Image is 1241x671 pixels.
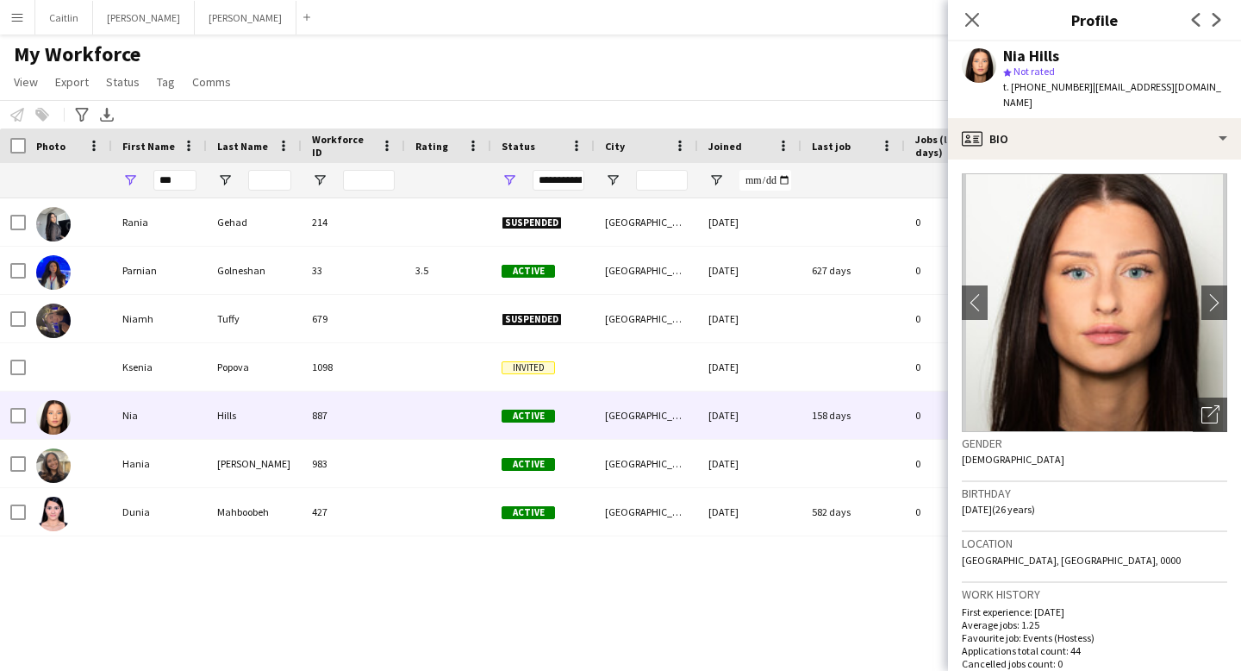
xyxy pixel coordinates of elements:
button: Open Filter Menu [708,172,724,188]
span: Rating [415,140,448,153]
h3: Work history [962,586,1227,602]
span: Last Name [217,140,268,153]
div: 0 [905,488,1017,536]
div: Rania [112,198,207,246]
div: 158 days [801,392,905,439]
div: 627 days [801,247,905,294]
div: 0 [905,392,1017,439]
span: Last job [812,140,851,153]
a: View [7,71,45,93]
div: 0 [905,198,1017,246]
span: View [14,74,38,90]
div: Nia [112,392,207,439]
div: Parnian [112,247,207,294]
button: Open Filter Menu [217,172,233,188]
div: 679 [302,295,405,342]
a: Comms [185,71,238,93]
div: 3.5 [405,247,491,294]
span: t. [PHONE_NUMBER] [1003,80,1093,93]
div: [DATE] [698,488,801,536]
div: Golneshan [207,247,302,294]
span: Suspended [502,313,562,326]
div: Ksenia [112,343,207,391]
div: [GEOGRAPHIC_DATA] [595,440,698,487]
input: Last Name Filter Input [248,170,291,191]
div: Gehad [207,198,302,246]
app-action-btn: Advanced filters [72,104,92,125]
a: Status [99,71,147,93]
img: Nia Hills [36,400,71,435]
img: Parnian Golneshan [36,255,71,290]
h3: Profile [948,9,1241,31]
span: Tag [157,74,175,90]
div: 0 [905,295,1017,342]
span: Photo [36,140,65,153]
img: Niamh Tuffy [36,304,71,338]
div: [GEOGRAPHIC_DATA] [595,247,698,294]
div: [GEOGRAPHIC_DATA] [595,392,698,439]
a: Tag [150,71,182,93]
p: Applications total count: 44 [962,644,1227,657]
div: Hania [112,440,207,487]
img: Hania Moheb [36,448,71,483]
h3: Birthday [962,486,1227,501]
span: Joined [708,140,742,153]
p: First experience: [DATE] [962,605,1227,618]
div: [GEOGRAPHIC_DATA] [595,488,698,536]
span: Active [502,506,555,519]
div: [DATE] [698,247,801,294]
div: Niamh [112,295,207,342]
button: [PERSON_NAME] [93,1,195,34]
span: Status [502,140,535,153]
span: Export [55,74,89,90]
button: Open Filter Menu [502,172,517,188]
span: [GEOGRAPHIC_DATA], [GEOGRAPHIC_DATA], 0000 [962,554,1181,567]
span: Comms [192,74,231,90]
a: Export [48,71,96,93]
img: Crew avatar or photo [962,173,1227,432]
input: City Filter Input [636,170,688,191]
div: [DATE] [698,295,801,342]
span: [DEMOGRAPHIC_DATA] [962,453,1064,466]
div: Mahboobeh [207,488,302,536]
app-action-btn: Export XLSX [97,104,117,125]
div: 0 [905,343,1017,391]
div: 427 [302,488,405,536]
div: Dunia [112,488,207,536]
input: Workforce ID Filter Input [343,170,395,191]
button: Open Filter Menu [312,172,327,188]
input: First Name Filter Input [153,170,196,191]
div: 887 [302,392,405,439]
div: 582 days [801,488,905,536]
button: Caitlin [35,1,93,34]
span: Active [502,410,555,423]
button: Open Filter Menu [122,172,138,188]
img: Rania Gehad [36,207,71,241]
div: 0 [905,247,1017,294]
div: Tuffy [207,295,302,342]
div: [PERSON_NAME] [207,440,302,487]
span: Jobs (last 90 days) [915,133,986,159]
span: Workforce ID [312,133,374,159]
div: Open photos pop-in [1193,398,1227,432]
div: 33 [302,247,405,294]
h3: Location [962,536,1227,551]
div: [GEOGRAPHIC_DATA]/[GEOGRAPHIC_DATA] [595,198,698,246]
h3: Gender [962,436,1227,451]
div: Bio [948,118,1241,160]
div: [DATE] [698,198,801,246]
span: [DATE] (26 years) [962,503,1035,516]
span: Active [502,265,555,278]
p: Cancelled jobs count: 0 [962,657,1227,670]
div: 214 [302,198,405,246]
span: Status [106,74,140,90]
div: 1098 [302,343,405,391]
span: My Workforce [14,41,140,67]
div: [DATE] [698,343,801,391]
span: Suspended [502,216,562,229]
span: | [EMAIL_ADDRESS][DOMAIN_NAME] [1003,80,1221,109]
div: Nia Hills [1003,48,1059,64]
img: Dunia Mahboobeh [36,497,71,531]
div: Popova [207,343,302,391]
button: Open Filter Menu [605,172,620,188]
